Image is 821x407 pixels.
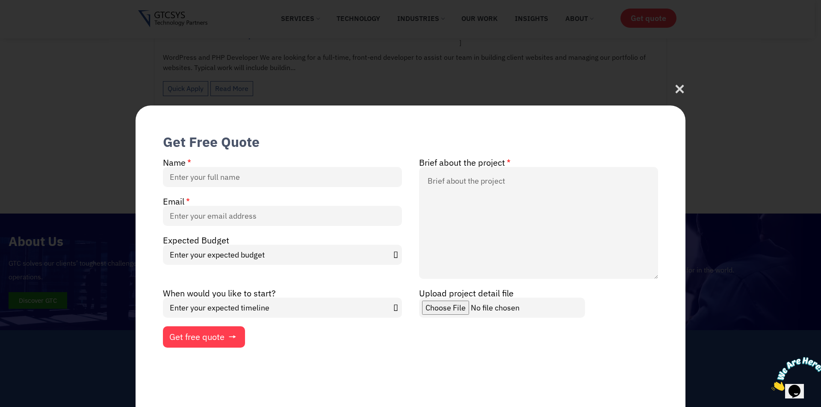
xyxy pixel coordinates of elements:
label: Upload project detail file [419,289,514,298]
button: Get free quote [163,326,245,348]
span: Get free quote [169,333,224,341]
label: Expected Budget [163,236,229,245]
input: Enter your full name [163,167,402,187]
label: When would you like to start? [163,289,276,298]
input: Enter your email address [163,206,402,226]
img: Chat attention grabber [3,3,56,37]
form: New Form [163,157,658,348]
div: Get Free Quote [163,133,260,151]
iframe: chat widget [768,354,821,394]
label: Brief about the project [419,158,511,167]
label: Name [163,158,191,167]
label: Email [163,197,190,206]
